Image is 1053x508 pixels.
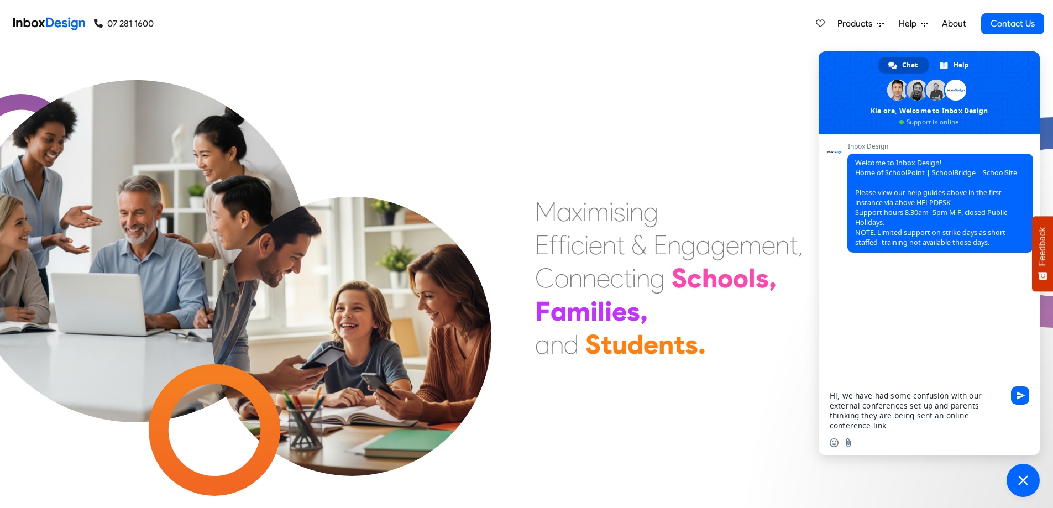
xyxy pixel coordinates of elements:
div: , [769,261,777,295]
div: o [717,261,733,295]
div: a [696,228,711,261]
div: u [612,328,627,361]
div: c [610,261,624,295]
div: E [535,228,549,261]
div: i [609,195,614,228]
div: c [571,228,584,261]
div: h [702,261,717,295]
div: n [603,228,616,261]
div: t [601,328,612,361]
div: f [558,228,567,261]
div: e [612,295,627,328]
span: Insert an emoji [830,438,839,447]
div: e [589,228,603,261]
div: e [726,228,740,261]
div: i [584,228,589,261]
div: g [643,195,658,228]
span: Welcome to Inbox Design! Home of SchoolPoint | SchoolBridge | SchoolSite Please view our help gui... [855,158,1017,247]
div: Maximising Efficient & Engagement, Connecting Schools, Families, and Students. [535,195,803,361]
div: , [798,228,803,261]
div: S [672,261,687,295]
div: x [572,195,583,228]
div: n [636,261,650,295]
span: Help [899,17,921,30]
div: e [643,328,658,361]
div: a [551,295,567,328]
div: n [658,328,674,361]
div: s [685,328,698,361]
div: e [762,228,776,261]
div: m [567,295,590,328]
div: Chat [878,57,929,74]
div: t [616,228,625,261]
textarea: Compose your message... [830,391,1004,431]
div: C [535,261,554,295]
div: l [598,295,605,328]
div: a [557,195,572,228]
button: Feedback - Show survey [1032,216,1053,291]
a: Help [894,13,932,35]
div: i [590,295,598,328]
div: m [740,228,762,261]
div: g [711,228,726,261]
div: n [667,228,681,261]
div: t [624,261,632,295]
span: Send [1011,386,1029,405]
span: Inbox Design [847,143,1033,150]
a: Products [833,13,888,35]
div: t [789,228,798,261]
div: n [569,261,583,295]
div: M [535,195,557,228]
div: i [567,228,571,261]
div: t [674,328,685,361]
div: & [631,228,647,261]
div: E [653,228,667,261]
div: o [554,261,569,295]
div: n [776,228,789,261]
div: i [605,295,612,328]
div: f [549,228,558,261]
div: d [627,328,643,361]
span: Feedback [1038,227,1047,266]
span: Help [954,57,969,74]
a: 07 281 1600 [94,17,154,30]
div: , [640,295,648,328]
span: Send a file [844,438,853,447]
div: s [756,261,769,295]
div: n [583,261,596,295]
div: F [535,295,551,328]
div: o [733,261,748,295]
span: Products [837,17,877,30]
div: g [650,261,665,295]
div: S [585,328,601,361]
div: m [587,195,609,228]
div: . [698,328,706,361]
div: i [583,195,587,228]
div: g [681,228,696,261]
a: Contact Us [981,13,1044,34]
div: i [632,261,636,295]
div: s [627,295,640,328]
div: s [614,195,625,228]
div: e [596,261,610,295]
div: d [564,328,579,361]
span: Chat [902,57,918,74]
div: n [630,195,643,228]
div: Help [930,57,980,74]
div: a [535,328,550,361]
div: c [687,261,702,295]
div: l [748,261,756,295]
a: About [939,13,969,35]
img: parents_with_child.png [177,127,526,476]
div: i [625,195,630,228]
div: Close chat [1007,464,1040,497]
div: n [550,328,564,361]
